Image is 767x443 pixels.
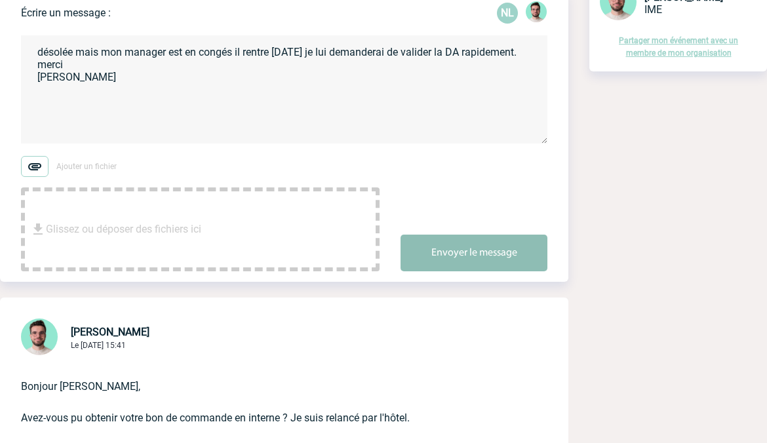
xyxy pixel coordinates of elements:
img: file_download.svg [30,221,46,237]
p: NL [497,3,518,24]
span: Le [DATE] 15:41 [71,341,126,350]
span: IME [644,3,662,16]
p: Écrire un message : [21,7,111,19]
span: Ajouter un fichier [56,162,117,171]
a: Partager mon événement avec un membre de mon organisation [619,36,738,58]
span: Glissez ou déposer des fichiers ici [46,197,201,262]
img: 121547-2.png [21,318,58,355]
div: Benjamin ROLAND [526,1,547,25]
img: 121547-2.png [526,1,547,22]
div: Nadia LOUZANI [497,3,518,24]
button: Envoyer le message [401,235,547,271]
span: [PERSON_NAME] [71,326,149,338]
